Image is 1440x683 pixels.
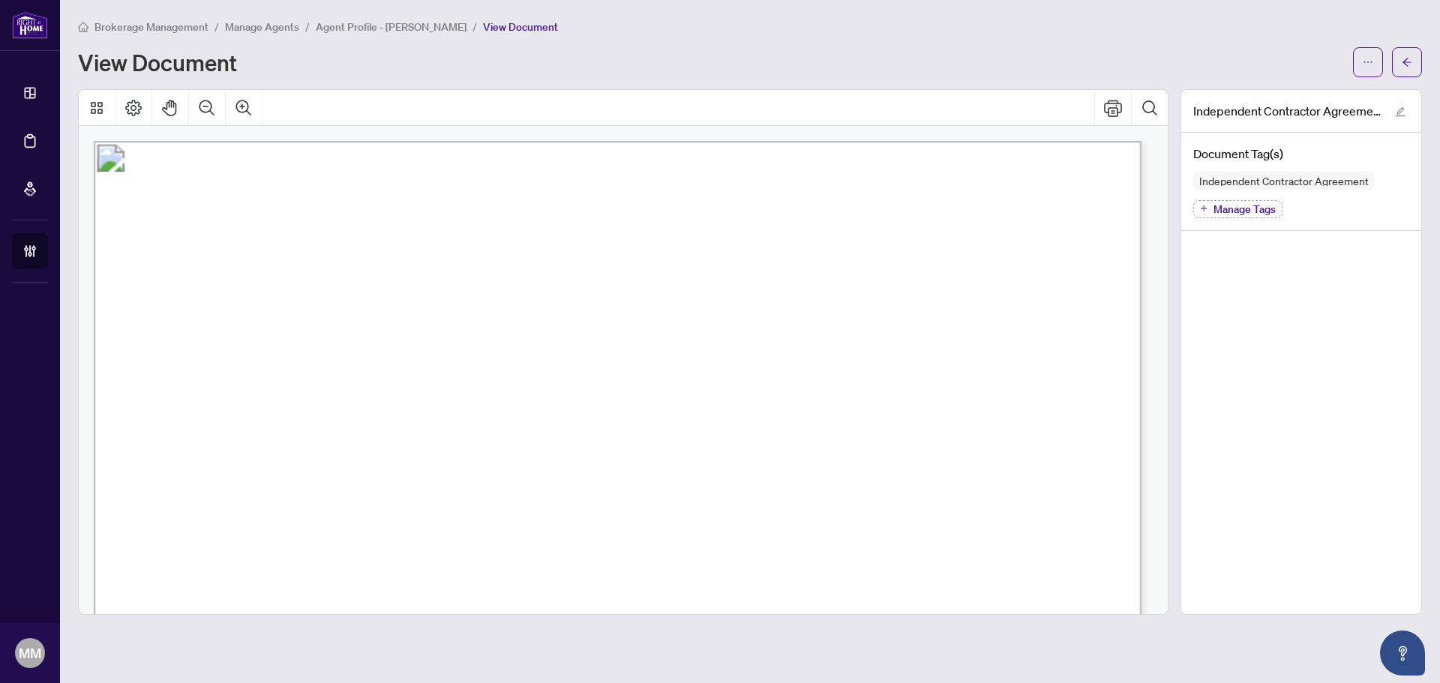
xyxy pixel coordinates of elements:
[1193,145,1409,163] h4: Document Tag(s)
[1193,102,1381,120] span: Independent Contractor Agreement - ICA.pdf
[1402,57,1412,67] span: arrow-left
[214,18,219,35] li: /
[1193,200,1282,218] button: Manage Tags
[12,11,48,39] img: logo
[316,20,466,34] span: Agent Profile - [PERSON_NAME]
[225,20,299,34] span: Manage Agents
[1363,57,1373,67] span: ellipsis
[19,643,41,664] span: MM
[472,18,477,35] li: /
[1213,204,1276,214] span: Manage Tags
[1193,175,1375,186] span: Independent Contractor Agreement
[78,22,88,32] span: home
[305,18,310,35] li: /
[1380,631,1425,676] button: Open asap
[94,20,208,34] span: Brokerage Management
[1395,106,1405,117] span: edit
[1200,205,1207,212] span: plus
[78,50,237,74] h1: View Document
[483,20,558,34] span: View Document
